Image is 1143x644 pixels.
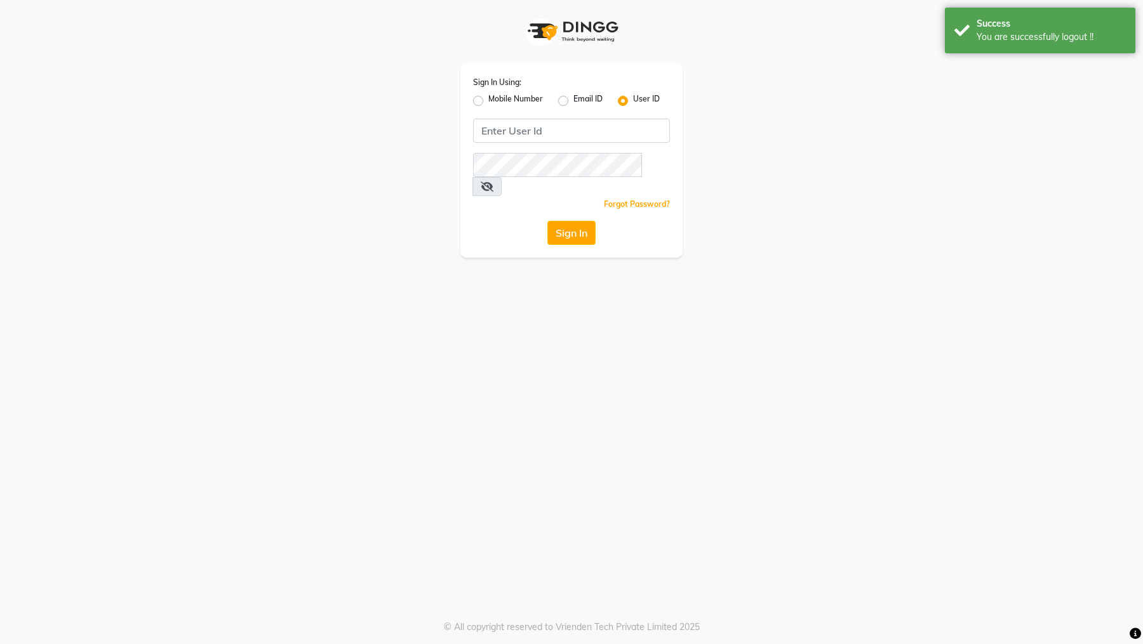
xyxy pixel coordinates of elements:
img: logo1.svg [521,13,622,50]
div: You are successfully logout !! [977,30,1126,44]
div: Success [977,17,1126,30]
input: Username [473,119,670,143]
label: Email ID [573,93,603,108]
label: Sign In Using: [473,77,521,88]
label: Mobile Number [488,93,543,108]
a: Forgot Password? [604,199,670,209]
button: Sign In [547,221,596,245]
input: Username [473,153,642,177]
label: User ID [633,93,660,108]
